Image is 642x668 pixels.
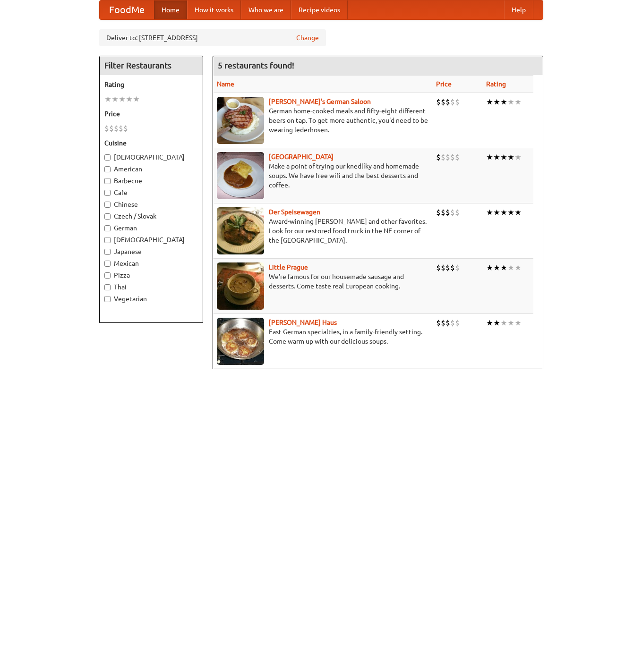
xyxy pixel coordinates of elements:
[217,97,264,144] img: esthers.jpg
[507,207,514,218] li: ★
[217,318,264,365] img: kohlhaus.jpg
[187,0,241,19] a: How it works
[436,97,441,107] li: $
[123,123,128,134] li: $
[119,123,123,134] li: $
[104,164,198,174] label: American
[269,319,337,326] a: [PERSON_NAME] Haus
[217,106,428,135] p: German home-cooked meals and fifty-eight different beers on tap. To get more authentic, you'd nee...
[269,98,371,105] a: [PERSON_NAME]'s German Saloon
[514,262,522,273] li: ★
[104,249,111,255] input: Japanese
[291,0,348,19] a: Recipe videos
[104,109,198,118] h5: Price
[104,296,111,302] input: Vegetarian
[441,97,445,107] li: $
[104,235,198,245] label: [DEMOGRAPHIC_DATA]
[493,318,500,328] li: ★
[217,262,264,310] img: littleprague.jpg
[104,94,111,104] li: ★
[126,94,133,104] li: ★
[445,318,450,328] li: $
[436,80,452,88] a: Price
[111,94,119,104] li: ★
[217,327,428,346] p: East German specialties, in a family-friendly setting. Come warm up with our delicious soups.
[119,94,126,104] li: ★
[104,247,198,256] label: Japanese
[441,262,445,273] li: $
[154,0,187,19] a: Home
[104,138,198,148] h5: Cuisine
[493,97,500,107] li: ★
[455,207,460,218] li: $
[104,294,198,304] label: Vegetarian
[104,190,111,196] input: Cafe
[100,56,203,75] h4: Filter Restaurants
[436,318,441,328] li: $
[296,33,319,42] a: Change
[104,225,111,231] input: German
[217,161,428,190] p: Make a point of trying our knedlíky and homemade soups. We have free wifi and the best desserts a...
[104,272,111,279] input: Pizza
[500,262,507,273] li: ★
[104,188,198,197] label: Cafe
[104,154,111,161] input: [DEMOGRAPHIC_DATA]
[133,94,140,104] li: ★
[104,80,198,89] h5: Rating
[104,152,198,162] label: [DEMOGRAPHIC_DATA]
[450,207,455,218] li: $
[436,262,441,273] li: $
[500,318,507,328] li: ★
[104,237,111,243] input: [DEMOGRAPHIC_DATA]
[500,152,507,162] li: ★
[114,123,119,134] li: $
[450,318,455,328] li: $
[507,97,514,107] li: ★
[455,152,460,162] li: $
[104,211,198,221] label: Czech / Slovak
[493,152,500,162] li: ★
[109,123,114,134] li: $
[104,282,198,292] label: Thai
[455,262,460,273] li: $
[514,97,522,107] li: ★
[500,97,507,107] li: ★
[269,263,308,271] a: Little Prague
[507,318,514,328] li: ★
[217,272,428,291] p: We're famous for our housemade sausage and desserts. Come taste real European cooking.
[445,152,450,162] li: $
[104,271,198,280] label: Pizza
[104,261,111,267] input: Mexican
[99,29,326,46] div: Deliver to: [STREET_ADDRESS]
[104,223,198,233] label: German
[504,0,533,19] a: Help
[450,262,455,273] li: $
[269,153,334,161] a: [GEOGRAPHIC_DATA]
[500,207,507,218] li: ★
[269,208,320,216] a: Der Speisewagen
[104,200,198,209] label: Chinese
[217,152,264,199] img: czechpoint.jpg
[445,97,450,107] li: $
[104,202,111,208] input: Chinese
[514,207,522,218] li: ★
[104,123,109,134] li: $
[514,152,522,162] li: ★
[104,284,111,290] input: Thai
[493,207,500,218] li: ★
[104,259,198,268] label: Mexican
[241,0,291,19] a: Who we are
[217,207,264,254] img: speisewagen.jpg
[507,152,514,162] li: ★
[445,262,450,273] li: $
[441,207,445,218] li: $
[455,97,460,107] li: $
[450,152,455,162] li: $
[486,152,493,162] li: ★
[514,318,522,328] li: ★
[486,80,506,88] a: Rating
[218,61,294,70] ng-pluralize: 5 restaurants found!
[436,152,441,162] li: $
